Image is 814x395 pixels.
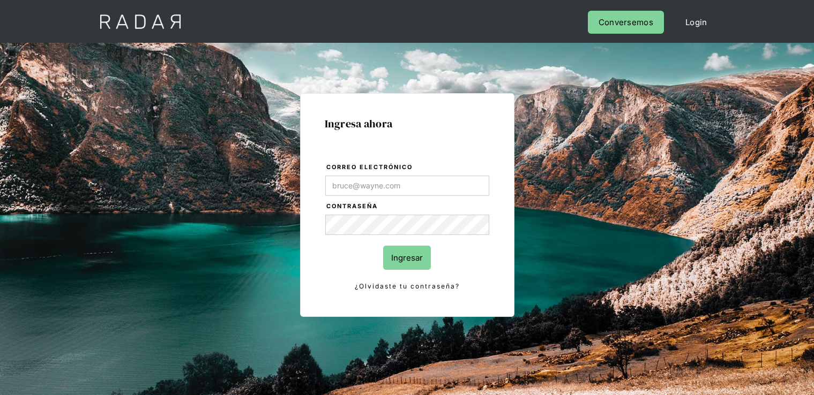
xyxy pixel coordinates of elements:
label: Correo electrónico [326,162,489,173]
label: Contraseña [326,201,489,212]
input: Ingresar [383,246,431,270]
a: ¿Olvidaste tu contraseña? [325,280,489,292]
input: bruce@wayne.com [325,176,489,196]
a: Conversemos [588,11,664,34]
a: Login [675,11,718,34]
h1: Ingresa ahora [325,118,490,130]
form: Login Form [325,162,490,292]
